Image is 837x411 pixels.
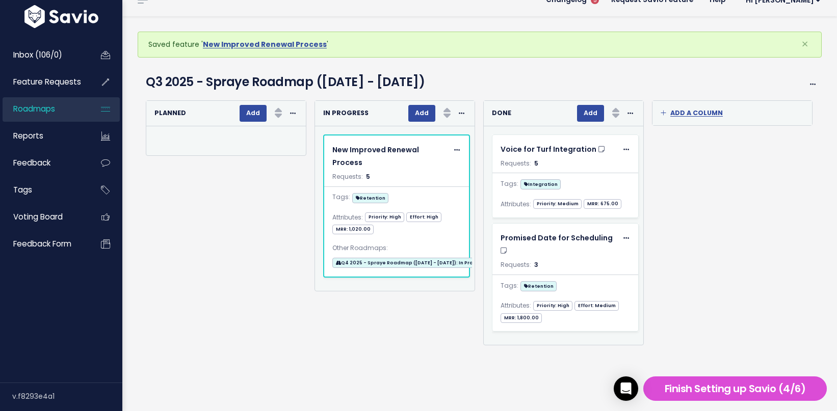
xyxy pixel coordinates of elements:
[3,124,85,148] a: Reports
[501,313,542,323] span: MRR: 1,800.00
[614,376,638,401] div: Open Intercom Messenger
[791,32,819,57] button: Close
[154,108,186,117] strong: Planned
[501,300,531,311] span: Attributes:
[520,177,561,190] a: Integration
[3,178,85,202] a: Tags
[332,172,363,181] span: Requests:
[801,36,808,52] span: ×
[577,105,604,121] button: Add
[332,212,363,223] span: Attributes:
[13,49,62,60] span: Inbox (106/0)
[13,76,81,87] span: Feature Requests
[352,193,388,203] span: Retention
[138,32,822,58] div: Saved feature ' '
[501,232,617,257] a: Promised Date for Scheduling
[366,172,370,181] span: 5
[648,381,822,396] h5: Finish Setting up Savio (4/6)
[352,191,388,204] a: Retention
[501,178,518,189] span: Tags:
[3,232,85,256] a: Feedback form
[534,260,538,269] span: 3
[13,157,50,168] span: Feedback
[22,5,101,28] img: logo-white.9d6f32f41409.svg
[574,301,619,311] span: Effort: Medium
[501,144,596,154] span: Voice for Turf Integration
[13,130,43,141] span: Reports
[408,105,435,121] button: Add
[533,199,582,209] span: Priority: Medium
[3,205,85,229] a: Voting Board
[492,108,511,117] strong: Done
[3,70,85,94] a: Feature Requests
[520,179,561,189] span: Integration
[332,145,419,168] span: New Improved Renewal Process
[584,199,621,209] span: MRR: 675.00
[332,256,491,268] a: Q4 2025 - Spraye Roadmap ([DATE] - [DATE]): In Progress
[501,143,617,156] a: Voice for Turf Integration
[3,97,85,121] a: Roadmaps
[13,184,32,195] span: Tags
[661,101,804,125] a: Add a column
[12,383,122,409] div: v.f8293e4a1
[13,211,63,222] span: Voting Board
[332,191,350,203] span: Tags:
[146,73,764,91] h4: Q3 2025 - Spraye Roadmap ([DATE] - [DATE])
[520,281,557,291] span: Retention
[240,105,267,121] button: Add
[501,199,531,210] span: Attributes:
[501,280,518,291] span: Tags:
[501,260,531,269] span: Requests:
[203,39,327,49] a: New Improved Renewal Process
[13,238,71,249] span: Feedback form
[323,108,369,117] strong: In Progress
[501,159,531,168] span: Requests:
[3,43,85,67] a: Inbox (106/0)
[365,212,404,222] span: Priority: High
[332,258,491,268] span: Q4 2025 - Spraye Roadmap ([DATE] - [DATE]): In Progress
[406,212,441,222] span: Effort: High
[13,103,55,114] span: Roadmaps
[332,225,374,234] span: MRR: 1,020.00
[533,301,572,311] span: Priority: High
[520,279,557,292] a: Retention
[501,233,613,243] span: Promised Date for Scheduling
[661,108,723,117] span: Add a column
[332,144,448,169] a: New Improved Renewal Process
[3,151,85,175] a: Feedback
[332,242,388,254] span: Other Roadmaps:
[534,159,538,168] span: 5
